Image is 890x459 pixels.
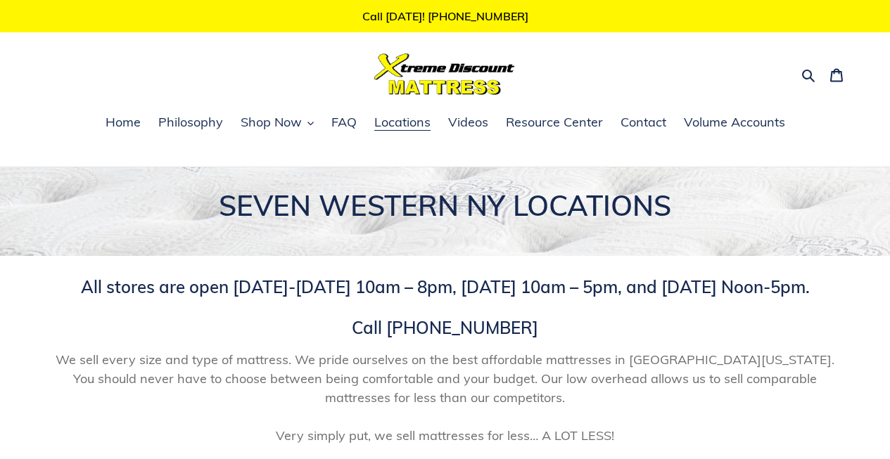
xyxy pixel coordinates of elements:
span: Volume Accounts [684,114,785,131]
span: Contact [621,114,666,131]
a: FAQ [324,112,364,134]
span: Shop Now [241,114,302,131]
a: Contact [614,112,673,134]
img: Xtreme Discount Mattress [374,53,515,95]
span: Philosophy [158,114,223,131]
a: Home [98,112,148,134]
a: Volume Accounts [677,112,792,134]
a: Videos [441,112,495,134]
a: Philosophy [151,112,230,134]
span: Videos [448,114,488,131]
span: SEVEN WESTERN NY LOCATIONS [219,188,671,223]
span: Home [106,114,141,131]
a: Locations [367,112,438,134]
a: Resource Center [499,112,610,134]
span: All stores are open [DATE]-[DATE] 10am – 8pm, [DATE] 10am – 5pm, and [DATE] Noon-5pm. Call [PHONE... [81,276,810,338]
span: Locations [374,114,431,131]
span: FAQ [331,114,357,131]
button: Shop Now [234,112,321,134]
span: Resource Center [506,114,603,131]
